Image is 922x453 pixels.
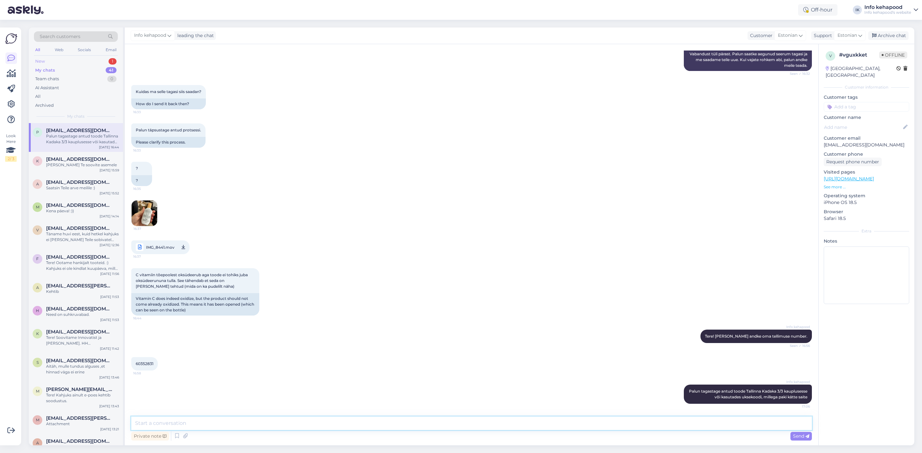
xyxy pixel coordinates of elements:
[786,343,810,348] span: Seen ✓ 16:56
[824,199,909,206] p: iPhone OS 18.5
[131,240,190,254] a: IMG_8441.mov16:37
[133,253,157,261] span: 16:37
[824,135,909,142] p: Customer email
[36,182,39,186] span: a
[136,166,138,171] span: ?
[824,114,909,121] p: Customer name
[100,346,119,351] div: [DATE] 11:42
[36,389,39,394] span: m
[46,133,119,145] div: Palun tagastage antud toode Tallinna Kadaka 3/3 kauplusesse või kasutades uksekoodi, millega paki...
[99,375,119,380] div: [DATE] 13:46
[786,71,810,76] span: Seen ✓ 16:32
[100,427,119,432] div: [DATE] 13:21
[824,176,874,182] a: [URL][DOMAIN_NAME]
[46,185,119,191] div: Saatsin Teile arve meilile :)
[46,208,119,214] div: Kena päeva! :))
[146,243,174,251] span: IMG_8441.mov
[133,110,157,114] span: 16:33
[824,158,882,166] div: Request phone number
[136,128,201,132] span: Palun täpsustage antud protsessi.
[868,31,909,40] div: Archive chat
[99,404,119,409] div: [DATE] 13:43
[36,308,39,313] span: h
[46,306,113,312] span: helinmarkus@hotmail.com
[46,387,113,392] span: meril.kase@gmail.com
[824,238,909,245] p: Notes
[131,137,206,148] div: Please clarify this process.
[136,89,201,94] span: Kuidas ma selle tagasi siis saadan?
[40,33,80,40] span: Search customers
[46,392,119,404] div: Tere! Kahjuks ainult e-poes kehtib soodustus.
[793,433,809,439] span: Send
[36,205,39,209] span: m
[824,215,909,222] p: Safari 18.5
[839,51,879,59] div: # vguxkket
[67,113,85,119] span: My chats
[35,102,54,109] div: Archived
[131,432,169,441] div: Private note
[46,283,113,289] span: abigai@peterson.ee
[36,285,39,290] span: a
[35,76,59,82] div: Team chats
[46,312,119,317] div: Need on suhkruvabad.
[134,32,166,39] span: Info kehapood
[5,133,17,162] div: Look Here
[36,331,39,336] span: k
[104,46,118,54] div: Email
[748,32,772,39] div: Customer
[99,145,119,150] div: [DATE] 16:44
[133,226,158,231] span: 16:37
[133,316,157,321] span: 16:44
[5,156,17,162] div: 2 / 3
[46,225,113,231] span: varvara.bazhukova@gmail.com
[824,184,909,190] p: See more ...
[824,94,909,101] p: Customer tags
[824,192,909,199] p: Operating system
[811,32,832,39] div: Support
[824,142,909,148] p: [EMAIL_ADDRESS][DOMAIN_NAME]
[100,243,119,247] div: [DATE] 12:36
[837,32,857,39] span: Estonian
[46,179,113,185] span: anu.kundrats@gmail.com
[46,128,113,133] span: pamelasaarniit@gmail.com
[36,159,39,163] span: K
[107,76,117,82] div: 0
[100,191,119,196] div: [DATE] 15:52
[131,98,206,109] div: How do I send it back then?
[46,156,113,162] span: Kaire.greenber@iclou.com
[46,358,113,363] span: sagma358@gmail.com
[131,293,259,316] div: Vitamin C does indeed oxidize, but the product should not come already oxidized. This means it ha...
[46,231,119,243] div: Täname huvi eest, kuid hetkel kahjuks ei [PERSON_NAME] Teile sobivatel tingimustel tööd pakkuda.
[46,415,113,421] span: mariliis.peterson@gmail.com
[46,335,119,346] div: Tere! Soovitame Innovatist ja [PERSON_NAME]. HH [PERSON_NAME] võite ka proovida repair sampooni j...
[46,289,119,294] div: Kehtib
[133,148,157,153] span: 16:33
[46,329,113,335] span: keili.lind45@gmail.com
[786,379,810,384] span: Info kehapood
[175,32,214,39] div: leading the chat
[36,228,39,232] span: v
[136,272,249,289] span: C vitamiin tõepoolest oksüdeerub aga toode ei tohiks juba oksüdeerununa tulla. See tähendab et se...
[100,271,119,276] div: [DATE] 11:56
[786,404,810,409] span: 17:06
[136,361,153,366] span: 60352831
[853,5,862,14] div: IK
[864,10,911,15] div: Info kehapood's website
[824,124,902,131] input: Add name
[46,260,119,271] div: Tere! Ootame hankijalt tooteid. :) Kahjuks ei ole kindlat kuupäeva, millal võivad saabuda
[100,294,119,299] div: [DATE] 11:53
[46,421,119,427] div: Attachment
[798,4,837,16] div: Off-hour
[778,32,797,39] span: Estonian
[35,93,41,100] div: All
[824,228,909,234] div: Extra
[824,169,909,176] p: Visited pages
[36,441,39,445] span: a
[864,5,911,10] div: Info kehapood
[46,202,113,208] span: margekato@gmail.com
[100,317,119,322] div: [DATE] 11:53
[35,67,55,74] div: My chats
[824,102,909,112] input: Add a tag
[46,162,119,168] div: [PERSON_NAME] Te soovite asemele
[684,49,812,71] div: Vabandust tüli pärast. Palun saatke aegunud seerum tagasi ja me saadame teile uue. Kui vajate roh...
